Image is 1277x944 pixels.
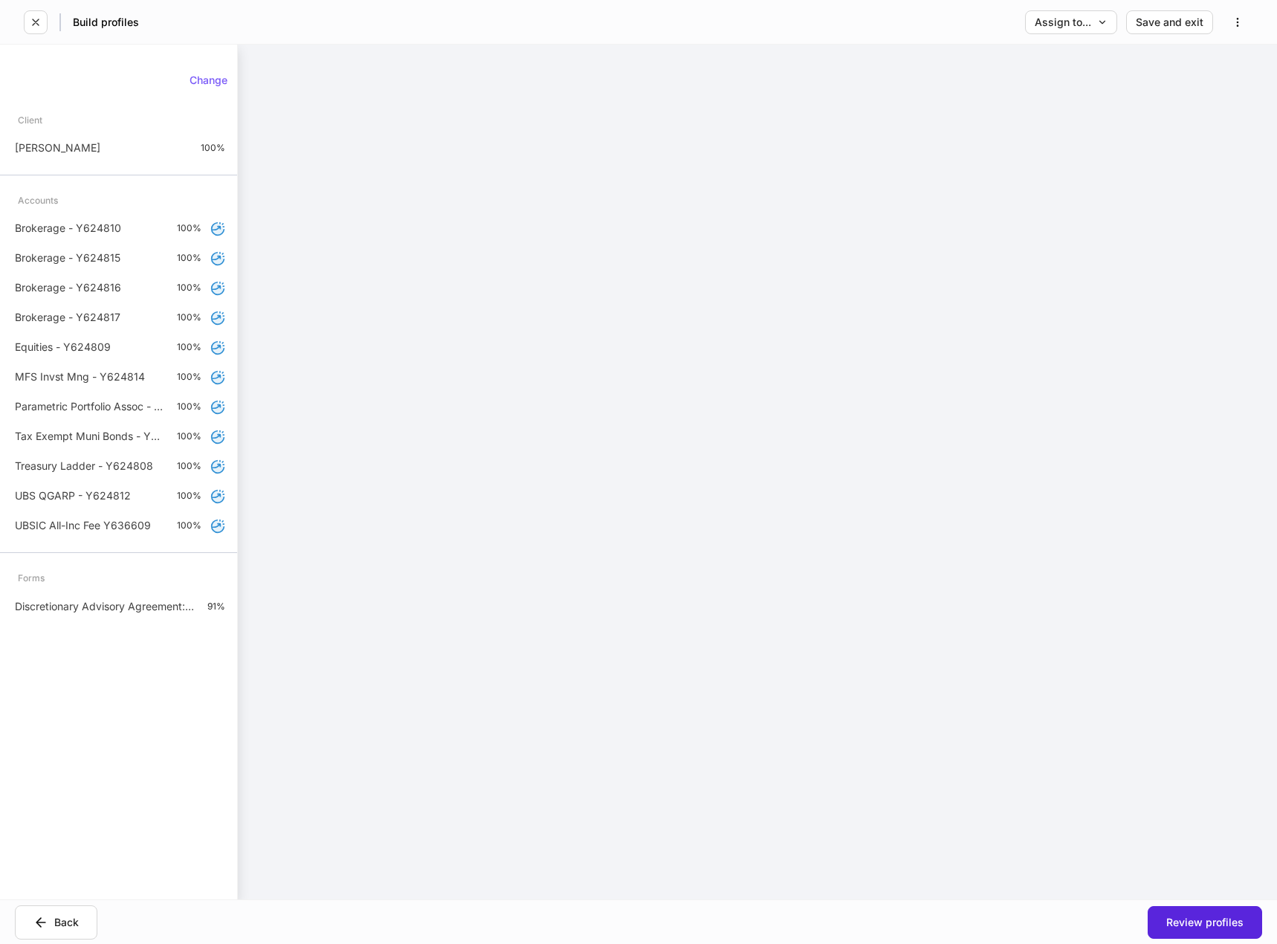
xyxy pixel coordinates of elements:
[15,340,111,355] p: Equities - Y624809
[1148,906,1262,939] button: Review profiles
[15,488,131,503] p: UBS QGARP - Y624812
[1025,10,1117,34] button: Assign to...
[18,107,42,133] div: Client
[18,565,45,591] div: Forms
[1136,17,1203,28] div: Save and exit
[15,369,145,384] p: MFS Invst Mng - Y624814
[177,341,201,353] p: 100%
[207,601,225,612] p: 91%
[201,142,225,154] p: 100%
[1126,10,1213,34] button: Save and exit
[177,430,201,442] p: 100%
[15,599,195,614] p: Discretionary Advisory Agreement: Client Wrap Fee
[15,140,100,155] p: [PERSON_NAME]
[177,311,201,323] p: 100%
[177,520,201,531] p: 100%
[177,371,201,383] p: 100%
[177,460,201,472] p: 100%
[15,250,120,265] p: Brokerage - Y624815
[177,282,201,294] p: 100%
[1166,917,1244,928] div: Review profiles
[177,401,201,413] p: 100%
[15,310,120,325] p: Brokerage - Y624817
[15,905,97,940] button: Back
[73,15,139,30] h5: Build profiles
[15,518,151,533] p: UBSIC All-Inc Fee Y636609
[15,399,165,414] p: Parametric Portfolio Assoc - Y624813
[1035,17,1108,28] div: Assign to...
[177,490,201,502] p: 100%
[190,75,227,85] div: Change
[177,252,201,264] p: 100%
[177,222,201,234] p: 100%
[33,915,79,930] div: Back
[15,280,121,295] p: Brokerage - Y624816
[15,221,121,236] p: Brokerage - Y624810
[180,68,237,92] button: Change
[15,429,165,444] p: Tax Exempt Muni Bonds - Y624807
[15,459,153,473] p: Treasury Ladder - Y624808
[18,187,58,213] div: Accounts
